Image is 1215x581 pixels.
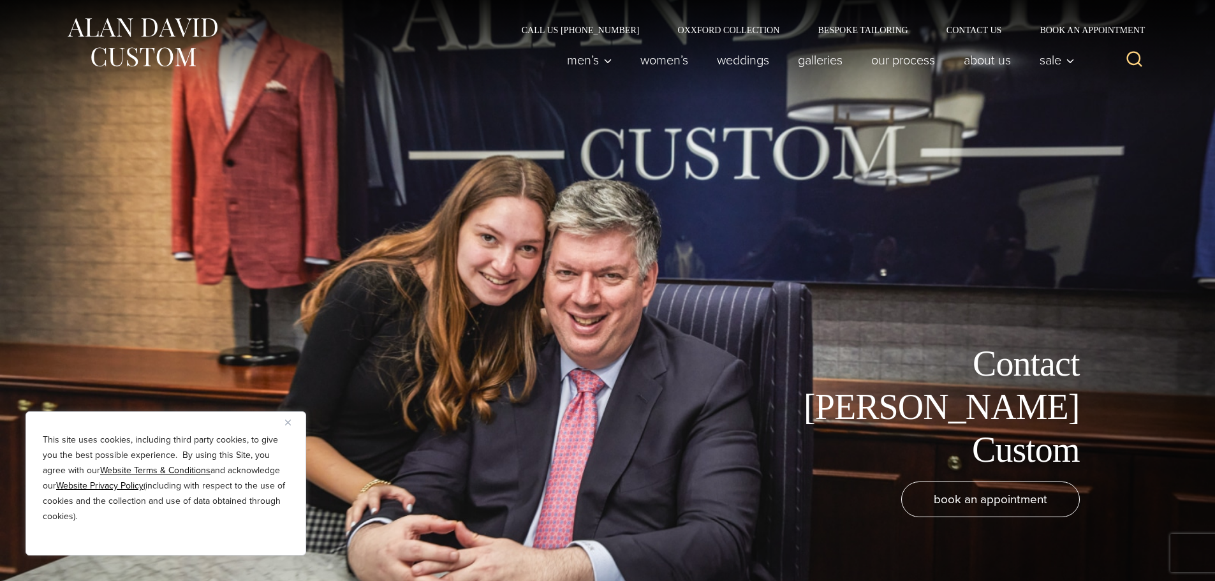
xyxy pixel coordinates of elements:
[553,47,1081,73] nav: Primary Navigation
[1020,26,1149,34] a: Book an Appointment
[658,26,799,34] a: Oxxford Collection
[100,464,210,477] a: Website Terms & Conditions
[703,47,784,73] a: weddings
[793,342,1080,471] h1: Contact [PERSON_NAME] Custom
[857,47,950,73] a: Our Process
[799,26,927,34] a: Bespoke Tailoring
[626,47,703,73] a: Women’s
[901,482,1080,517] a: book an appointment
[927,26,1021,34] a: Contact Us
[285,420,291,425] img: Close
[66,14,219,71] img: Alan David Custom
[503,26,1150,34] nav: Secondary Navigation
[784,47,857,73] a: Galleries
[56,479,144,492] a: Website Privacy Policy
[950,47,1026,73] a: About Us
[1040,54,1075,66] span: Sale
[1119,45,1150,75] button: View Search Form
[934,490,1047,508] span: book an appointment
[568,54,612,66] span: Men’s
[43,432,289,524] p: This site uses cookies, including third party cookies, to give you the best possible experience. ...
[503,26,659,34] a: Call Us [PHONE_NUMBER]
[285,415,300,430] button: Close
